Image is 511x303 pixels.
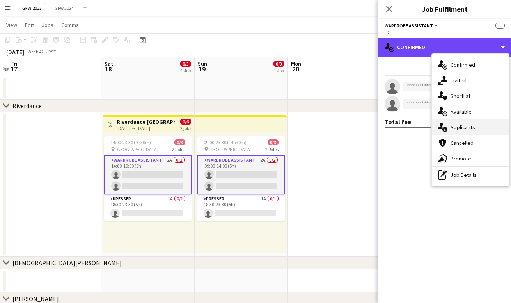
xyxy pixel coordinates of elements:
[6,48,24,56] div: [DATE]
[10,64,18,73] span: 17
[104,136,192,221] app-job-card: 14:00-23:30 (9h30m)0/3 [GEOGRAPHIC_DATA]2 RolesWardrobe Assistant2A0/214:00-19:00 (5h) Dresser1A0...
[385,118,411,126] div: Total fee
[26,49,45,55] span: Week 42
[181,68,191,73] div: 1 Job
[105,60,113,67] span: Sat
[42,21,53,29] span: Jobs
[48,49,56,55] div: BST
[22,20,37,30] a: Edit
[12,295,59,303] div: [PERSON_NAME]
[432,167,509,183] div: Job Details
[265,146,279,152] span: 2 Roles
[451,108,472,115] span: Available
[180,125,191,131] div: 2 jobs
[385,29,505,35] div: --:-- - --:--
[104,194,192,221] app-card-role: Dresser1A0/118:30-23:30 (5h)
[451,139,474,146] span: Cancelled
[12,259,122,267] div: [DEMOGRAPHIC_DATA][PERSON_NAME]
[16,0,48,16] button: GFW 2025
[197,64,207,73] span: 19
[103,64,113,73] span: 18
[197,155,285,194] app-card-role: Wardrobe Assistant2A0/209:00-14:00 (5h)
[273,61,284,67] span: 0/3
[209,146,252,152] span: [GEOGRAPHIC_DATA]
[197,136,285,221] app-job-card: 09:00-23:30 (14h30m)0/3 [GEOGRAPHIC_DATA]2 RolesWardrobe Assistant2A0/209:00-14:00 (5h) Dresser1A...
[198,60,207,67] span: Sun
[39,20,57,30] a: Jobs
[48,0,80,16] button: GFW 2024
[6,21,17,29] span: View
[3,20,20,30] a: View
[180,119,191,125] span: 0/6
[451,124,475,131] span: Applicants
[117,125,175,131] div: [DATE] → [DATE]
[117,118,175,125] h3: Riverdance [GEOGRAPHIC_DATA]
[180,61,191,67] span: 0/3
[451,61,475,68] span: Confirmed
[378,4,511,14] h3: Job Fulfilment
[385,23,439,29] button: Wardrobe Assistant
[385,23,433,29] span: Wardrobe Assistant
[290,64,301,73] span: 20
[291,60,301,67] span: Mon
[25,21,34,29] span: Edit
[268,139,279,145] span: 0/3
[172,146,185,152] span: 2 Roles
[104,155,192,194] app-card-role: Wardrobe Assistant2A0/214:00-19:00 (5h)
[12,102,42,110] div: Riverdance
[61,21,79,29] span: Comms
[274,68,284,73] div: 1 Job
[115,146,158,152] span: [GEOGRAPHIC_DATA]
[174,139,185,145] span: 0/3
[451,93,470,100] span: Shortlist
[451,77,467,84] span: Invited
[378,38,511,57] div: Confirmed
[204,139,247,145] span: 09:00-23:30 (14h30m)
[110,139,151,145] span: 14:00-23:30 (9h30m)
[11,60,18,67] span: Fri
[495,23,505,29] span: --
[58,20,82,30] a: Comms
[197,194,285,221] app-card-role: Dresser1A0/118:30-23:30 (5h)
[451,155,471,162] span: Promote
